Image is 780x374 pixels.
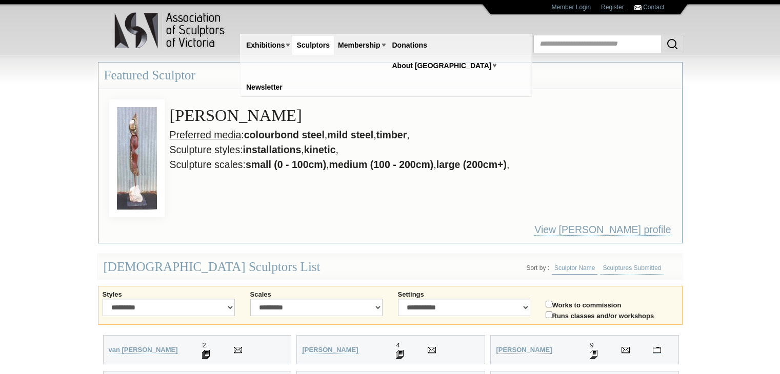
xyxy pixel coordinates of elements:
h3: [PERSON_NAME] [125,104,676,128]
img: 4 Sculptures displayed for Michael Adeney [396,350,404,359]
span: 2 [202,341,206,349]
a: Register [601,4,624,11]
label: Runs classes and/or workshops [546,309,678,320]
img: 9 Sculptures displayed for Ronald Ahl [590,350,597,359]
img: Send Email to Ronald Ahl [622,347,630,353]
span: 4 [396,341,399,349]
h3: Featured Sculptor [98,63,682,88]
a: van [PERSON_NAME] [109,346,178,354]
u: Preferred media [170,129,242,140]
strong: mild steel [327,129,373,140]
img: Search [666,38,678,50]
a: Sculptors [292,36,334,55]
input: Works to commission [546,301,552,307]
img: logo.png [114,10,227,51]
img: Contact ASV [634,5,642,10]
img: Visit Ronald Ahl's personal website [653,347,661,353]
span: 9 [590,341,593,349]
label: Works to commission [546,299,678,309]
strong: colourbond steel [244,129,325,140]
a: Membership [334,36,384,55]
li: Sculpture styles: , , [125,142,676,157]
strong: large (200cm+) [436,159,507,170]
strong: timber [376,129,407,140]
a: View [PERSON_NAME] profile [534,224,671,236]
div: [DEMOGRAPHIC_DATA] Sculptors List [98,254,683,281]
strong: installations [243,144,302,155]
a: Donations [388,36,431,55]
label: Scales [250,290,383,299]
strong: kinetic [304,144,336,155]
a: [PERSON_NAME] [302,346,358,354]
a: Contact [643,4,664,11]
img: View Gavin Roberts by Containment [109,99,165,217]
a: About [GEOGRAPHIC_DATA] [388,56,496,75]
strong: medium (100 - 200cm) [329,159,434,170]
img: 2 Sculptures displayed for Wilani van Wyk-Smit [202,350,210,359]
label: Styles [103,290,235,299]
a: Sculptor Name [552,262,597,275]
label: Settings [398,290,530,299]
li: : , , , [125,128,676,142]
strong: small (0 - 100cm) [246,159,326,170]
a: Member Login [551,4,591,11]
a: Visit Ronald Ahl's personal website [653,346,661,354]
a: Newsletter [242,78,287,97]
img: Send Email to Wilani van Wyk-Smit [234,347,242,353]
a: Exhibitions [242,36,289,55]
li: Sort by : [526,264,549,272]
li: Sculpture scales: , , , [125,157,676,172]
a: [PERSON_NAME] [496,346,552,354]
a: Sculptures Submitted [600,262,664,275]
input: Runs classes and/or workshops [546,311,552,318]
img: Send Email to Michael Adeney [428,347,436,353]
